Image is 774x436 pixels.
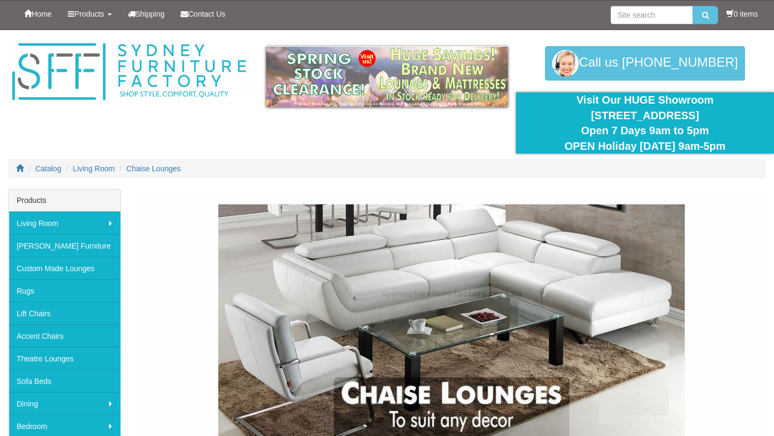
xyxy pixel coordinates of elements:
img: spring-sale.gif [266,46,508,107]
a: Contact Us [173,1,233,27]
a: Home [16,1,60,27]
img: Sydney Furniture Factory [8,41,250,103]
a: Living Room [73,164,115,173]
span: Contact Us [188,10,225,18]
a: Sofa Beds [9,369,120,392]
span: Shipping [135,10,165,18]
input: Site search [611,6,693,24]
div: Products [9,190,120,212]
a: Accent Chairs [9,324,120,347]
a: Dining [9,392,120,415]
a: Shipping [120,1,173,27]
a: Products [60,1,119,27]
a: Catalog [35,164,61,173]
a: Theatre Lounges [9,347,120,369]
li: 0 items [726,9,758,19]
a: Lift Chairs [9,302,120,324]
a: [PERSON_NAME] Furniture [9,234,120,257]
span: Products [74,10,104,18]
a: Chaise Lounges [126,164,181,173]
span: Home [32,10,52,18]
div: Visit Our HUGE Showroom [STREET_ADDRESS] Open 7 Days 9am to 5pm OPEN Holiday [DATE] 9am-5pm [524,92,766,154]
a: Living Room [9,212,120,234]
a: Rugs [9,279,120,302]
a: Custom Made Lounges [9,257,120,279]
